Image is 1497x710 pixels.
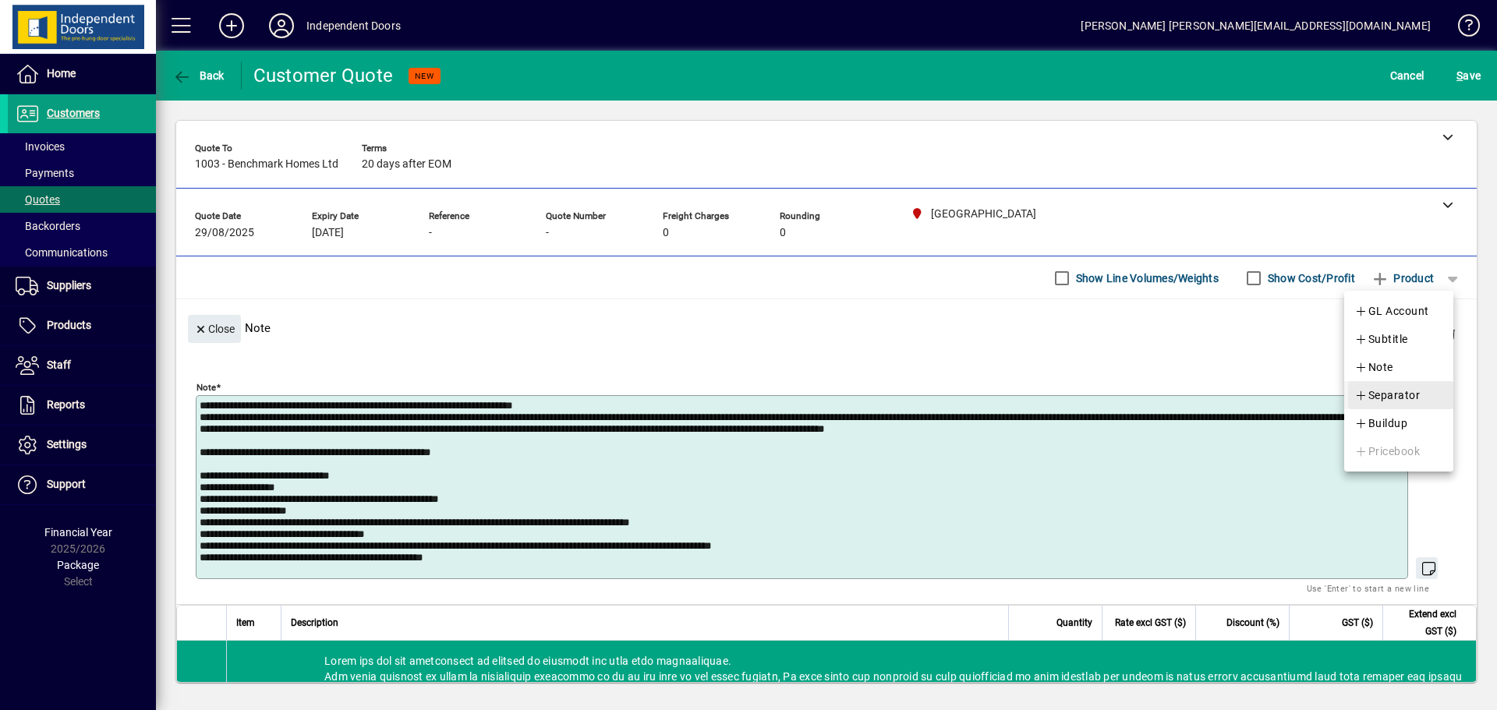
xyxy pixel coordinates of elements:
button: Separator [1344,381,1453,409]
button: Buildup [1344,409,1453,437]
span: Buildup [1354,414,1407,433]
span: Note [1354,358,1393,376]
span: Subtitle [1354,330,1408,348]
button: Subtitle [1344,325,1453,353]
span: GL Account [1354,302,1429,320]
span: Separator [1354,386,1420,404]
button: Note [1344,353,1453,381]
button: GL Account [1344,297,1453,325]
span: Pricebook [1354,442,1420,461]
button: Pricebook [1344,437,1453,465]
